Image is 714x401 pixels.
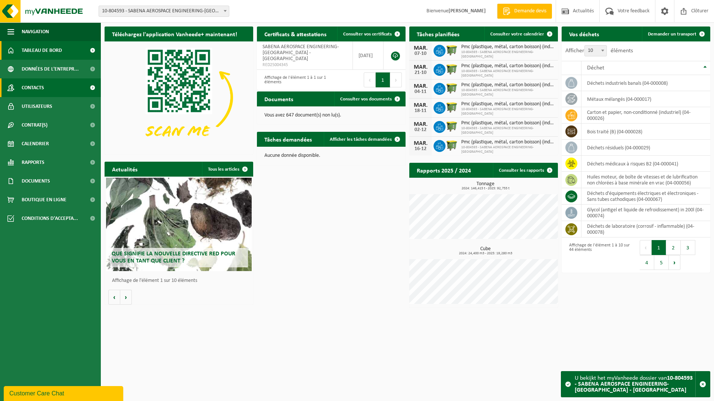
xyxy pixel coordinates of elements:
[105,41,253,153] img: Download de VHEPlus App
[446,120,458,133] img: WB-1100-HPE-GN-50
[22,172,50,190] span: Documents
[105,27,245,41] h2: Téléchargez l'application Vanheede+ maintenant!
[22,134,49,153] span: Calendrier
[413,51,428,56] div: 07-10
[581,205,710,221] td: glycol (antigel et liquide de refroidissement) in 200l (04-000074)
[484,27,557,41] a: Consulter votre calendrier
[376,72,390,87] button: 1
[364,72,376,87] button: Previous
[461,145,554,154] span: 10-804593 - SABENA AEROSPACE ENGINEERING-[GEOGRAPHIC_DATA]
[263,44,339,62] span: SABENA AEROSPACE ENGINEERING-[GEOGRAPHIC_DATA] - [GEOGRAPHIC_DATA]
[413,121,428,127] div: MAR.
[413,45,428,51] div: MAR.
[413,187,558,190] span: 2024: 146,415 t - 2025: 92,755 t
[99,6,229,16] span: 10-804593 - SABENA AEROSPACE ENGINEERING-CHARLEROI - GOSSELIES
[581,124,710,140] td: bois traité (B) (04-000028)
[413,108,428,114] div: 18-11
[493,163,557,178] a: Consulter les rapports
[343,32,392,37] span: Consulter vos certificats
[584,45,607,56] span: 10
[22,78,44,97] span: Contacts
[446,63,458,75] img: WB-1100-HPE-GN-50
[461,69,554,78] span: 10-804593 - SABENA AEROSPACE ENGINEERING-[GEOGRAPHIC_DATA]
[581,75,710,91] td: déchets industriels banals (04-000008)
[264,113,398,118] p: Vous avez 647 document(s) non lu(s).
[413,146,428,152] div: 16-12
[581,91,710,107] td: métaux mélangés (04-000017)
[413,246,558,255] h3: Cube
[105,162,145,176] h2: Actualités
[461,44,554,50] span: Pmc (plastique, métal, carton boisson) (industriel)
[413,70,428,75] div: 21-10
[340,97,392,102] span: Consulter vos documents
[581,188,710,205] td: déchets d'équipements électriques et électroniques - Sans tubes cathodiques (04-000067)
[264,153,398,158] p: Aucune donnée disponible.
[413,89,428,94] div: 04-11
[413,83,428,89] div: MAR.
[640,255,654,270] button: 4
[512,7,548,15] span: Demande devis
[257,27,334,41] h2: Certificats & attestations
[461,50,554,59] span: 10-804593 - SABENA AEROSPACE ENGINEERING-[GEOGRAPHIC_DATA]
[106,178,252,271] a: Que signifie la nouvelle directive RED pour vous en tant que client ?
[330,137,392,142] span: Afficher les tâches demandées
[22,116,47,134] span: Contrat(s)
[261,72,327,88] div: Affichage de l'élément 1 à 1 sur 1 éléments
[654,255,669,270] button: 5
[22,97,52,116] span: Utilisateurs
[669,255,680,270] button: Next
[490,32,544,37] span: Consulter votre calendrier
[257,91,301,106] h2: Documents
[581,156,710,172] td: déchets médicaux à risques B2 (04-000041)
[22,209,78,228] span: Conditions d'accepta...
[446,82,458,94] img: WB-1100-HPE-GN-50
[390,72,402,87] button: Next
[652,240,666,255] button: 1
[681,240,695,255] button: 3
[413,252,558,255] span: 2024: 24,400 m3 - 2025: 19,280 m3
[581,172,710,188] td: huiles moteur, de boîte de vitesses et de lubrification non chlorées à base minérale en vrac (04-...
[112,251,235,264] span: Que signifie la nouvelle directive RED pour vous en tant que client ?
[413,181,558,190] h3: Tonnage
[461,107,554,116] span: 10-804593 - SABENA AEROSPACE ENGINEERING-[GEOGRAPHIC_DATA]
[581,140,710,156] td: déchets résiduels (04-000029)
[565,48,633,54] label: Afficher éléments
[461,120,554,126] span: Pmc (plastique, métal, carton boisson) (industriel)
[446,101,458,114] img: WB-1100-HPE-GN-50
[112,278,249,283] p: Affichage de l'élément 1 sur 10 éléments
[4,385,125,401] iframe: chat widget
[22,190,66,209] span: Boutique en ligne
[575,375,693,393] strong: 10-804593 - SABENA AEROSPACE ENGINEERING-[GEOGRAPHIC_DATA] - [GEOGRAPHIC_DATA]
[337,27,405,41] a: Consulter vos certificats
[446,44,458,56] img: WB-1100-HPE-GN-50
[22,60,79,78] span: Données de l'entrepr...
[202,162,252,177] a: Tous les articles
[461,82,554,88] span: Pmc (plastique, métal, carton boisson) (industriel)
[324,132,405,147] a: Afficher les tâches demandées
[640,240,652,255] button: Previous
[409,163,478,177] h2: Rapports 2025 / 2024
[461,88,554,97] span: 10-804593 - SABENA AEROSPACE ENGINEERING-[GEOGRAPHIC_DATA]
[565,239,632,271] div: Affichage de l'élément 1 à 10 sur 44 éléments
[413,127,428,133] div: 02-12
[461,139,554,145] span: Pmc (plastique, métal, carton boisson) (industriel)
[413,102,428,108] div: MAR.
[353,41,384,70] td: [DATE]
[448,8,486,14] strong: [PERSON_NAME]
[22,41,62,60] span: Tableau de bord
[22,22,49,41] span: Navigation
[461,101,554,107] span: Pmc (plastique, métal, carton boisson) (industriel)
[120,290,132,305] button: Volgende
[446,139,458,152] img: WB-1100-HPE-GN-50
[461,63,554,69] span: Pmc (plastique, métal, carton boisson) (industriel)
[562,27,606,41] h2: Vos déchets
[497,4,552,19] a: Demande devis
[585,46,606,56] span: 10
[575,372,695,397] div: U bekijkt het myVanheede dossier van
[22,153,44,172] span: Rapports
[581,221,710,237] td: déchets de laboratoire (corrosif - inflammable) (04-000078)
[648,32,696,37] span: Demander un transport
[413,140,428,146] div: MAR.
[99,6,229,17] span: 10-804593 - SABENA AEROSPACE ENGINEERING-CHARLEROI - GOSSELIES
